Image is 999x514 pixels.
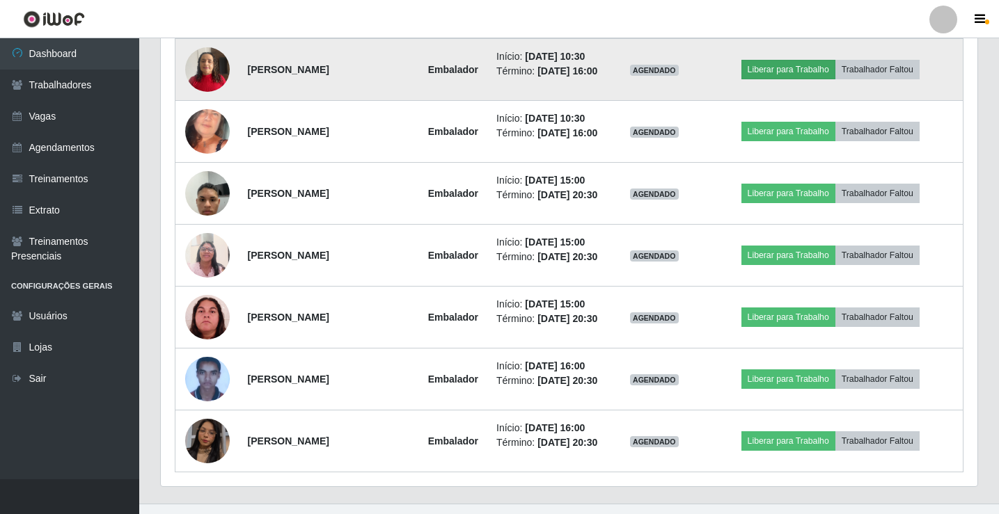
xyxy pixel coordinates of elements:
[496,173,602,188] li: Início:
[630,65,679,76] span: AGENDADO
[496,359,602,374] li: Início:
[525,236,585,248] time: [DATE] 15:00
[428,64,478,75] strong: Embalador
[248,188,329,199] strong: [PERSON_NAME]
[496,49,602,64] li: Início:
[185,401,230,481] img: 1748697228135.jpeg
[185,225,230,284] img: 1734900991405.jpeg
[248,435,329,447] strong: [PERSON_NAME]
[23,10,85,28] img: CoreUI Logo
[185,295,230,339] img: 1750360677294.jpeg
[428,374,478,385] strong: Embalador
[741,184,835,203] button: Liberar para Trabalho
[525,422,585,433] time: [DATE] 16:00
[537,65,597,77] time: [DATE] 16:00
[537,127,597,138] time: [DATE] 16:00
[428,126,478,137] strong: Embalador
[741,369,835,389] button: Liberar para Trabalho
[525,51,585,62] time: [DATE] 10:30
[835,60,920,79] button: Trabalhador Faltou
[835,122,920,141] button: Trabalhador Faltou
[525,113,585,124] time: [DATE] 10:30
[496,126,602,140] li: Término:
[496,111,602,126] li: Início:
[496,250,602,264] li: Término:
[185,83,230,180] img: 1746889140072.jpeg
[835,369,920,389] button: Trabalhador Faltou
[496,374,602,388] li: Término:
[525,175,585,186] time: [DATE] 15:00
[741,431,835,451] button: Liberar para Trabalho
[496,235,602,250] li: Início:
[835,431,920,451] button: Trabalhador Faltou
[741,122,835,141] button: Liberar para Trabalho
[537,251,597,262] time: [DATE] 20:30
[537,189,597,200] time: [DATE] 20:30
[630,374,679,385] span: AGENDADO
[496,421,602,435] li: Início:
[630,250,679,262] span: AGENDADO
[496,312,602,326] li: Término:
[537,313,597,324] time: [DATE] 20:30
[496,188,602,202] li: Término:
[248,64,329,75] strong: [PERSON_NAME]
[630,188,679,200] span: AGENDADO
[537,437,597,448] time: [DATE] 20:30
[185,351,230,408] img: 1673386012464.jpeg
[741,60,835,79] button: Liberar para Trabalho
[185,163,230,223] img: 1736201934549.jpeg
[248,374,329,385] strong: [PERSON_NAME]
[630,127,679,138] span: AGENDADO
[428,188,478,199] strong: Embalador
[835,184,920,203] button: Trabalhador Faltou
[185,40,230,99] img: 1737135977494.jpeg
[525,360,585,371] time: [DATE] 16:00
[248,312,329,323] strong: [PERSON_NAME]
[630,312,679,323] span: AGENDADO
[248,126,329,137] strong: [PERSON_NAME]
[428,435,478,447] strong: Embalador
[835,307,920,327] button: Trabalhador Faltou
[248,250,329,261] strong: [PERSON_NAME]
[496,297,602,312] li: Início:
[741,246,835,265] button: Liberar para Trabalho
[496,435,602,450] li: Término:
[630,436,679,447] span: AGENDADO
[496,64,602,79] li: Término:
[741,307,835,327] button: Liberar para Trabalho
[428,312,478,323] strong: Embalador
[428,250,478,261] strong: Embalador
[537,375,597,386] time: [DATE] 20:30
[835,246,920,265] button: Trabalhador Faltou
[525,298,585,310] time: [DATE] 15:00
